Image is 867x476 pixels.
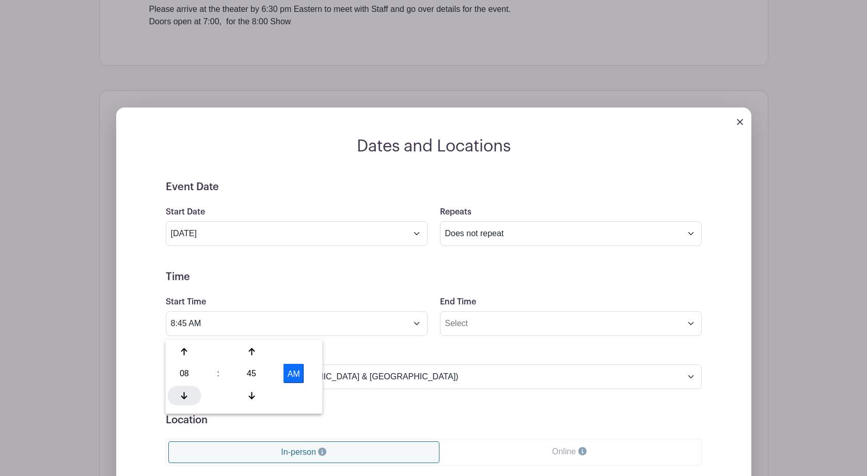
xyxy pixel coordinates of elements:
[439,441,699,462] a: Online
[166,221,428,246] input: Select
[440,207,471,217] label: Repeats
[204,364,232,383] div: :
[166,207,205,217] label: Start Date
[737,119,743,125] img: close_button-5f87c8562297e5c2d7936805f587ecaba9071eb48480494691a3f1689db116b3.svg
[166,414,702,426] h5: Location
[440,311,702,336] input: Select
[168,441,440,463] a: In-person
[283,364,304,383] button: AM
[235,364,269,383] div: Pick Minute
[116,136,751,156] h2: Dates and Locations
[440,297,476,307] label: End Time
[166,311,428,336] input: Select
[166,271,702,283] h5: Time
[168,386,201,405] div: Decrement Hour
[166,181,702,193] h5: Event Date
[166,297,206,307] label: Start Time
[235,342,269,362] div: Increment Minute
[168,342,201,362] div: Increment Hour
[235,386,269,405] div: Decrement Minute
[168,364,201,383] div: Pick Hour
